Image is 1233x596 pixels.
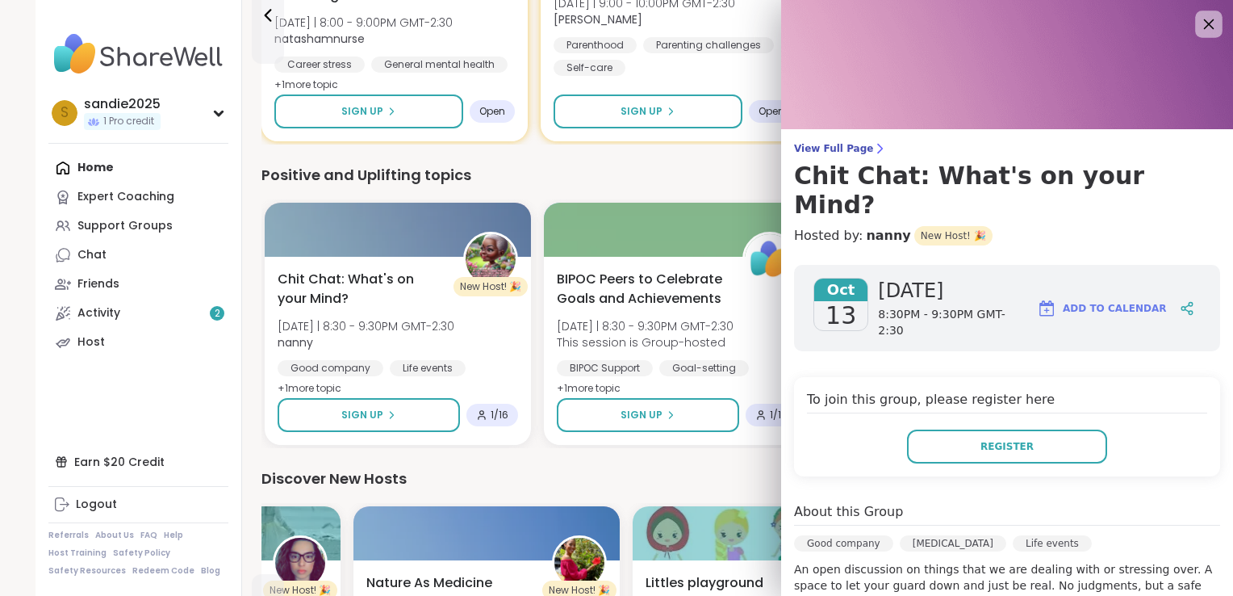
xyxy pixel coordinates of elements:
h4: About this Group [794,502,903,522]
button: Sign Up [554,94,742,128]
h3: Chit Chat: What's on your Mind? [794,162,1220,220]
img: nanny [466,234,516,284]
span: [DATE] [878,278,1030,304]
div: Host [77,334,105,350]
h4: Hosted by: [794,226,1220,246]
a: About Us [95,530,134,541]
a: FAQ [140,530,157,541]
div: Activity [77,305,120,321]
a: Expert Coaching [48,183,228,212]
img: WendyPalePetalBloom [275,538,325,588]
a: Activity2 [48,299,228,328]
span: Sign Up [621,408,662,422]
span: Oct [814,279,868,301]
img: RadiantlyElla [554,538,604,588]
div: Friends [77,276,119,292]
div: Support Groups [77,218,173,234]
div: New Host! 🎉 [453,277,528,296]
div: Life events [390,360,466,376]
a: Host [48,328,228,357]
div: Discover New Hosts [261,468,1178,490]
div: General mental health [371,57,508,73]
span: Sign Up [621,104,662,119]
div: Parenting challenges [643,37,774,53]
button: Add to Calendar [1030,289,1173,328]
span: Add to Calendar [1063,301,1166,316]
b: [PERSON_NAME] [554,11,642,27]
span: New Host! 🎉 [914,226,993,246]
span: Open [759,105,784,118]
div: Chat [77,247,107,263]
img: ShareWell Logomark [1037,299,1056,318]
span: 1 Pro credit [103,115,154,128]
div: Career stress [274,57,365,73]
a: Blog [201,565,220,577]
span: Littles playground [646,573,763,593]
button: Register [907,430,1107,464]
span: 1 / 16 [491,409,508,422]
span: 1 / 16 [770,409,788,422]
span: Chit Chat: What's on your Mind? [278,270,445,308]
img: ShareWell Nav Logo [48,26,228,82]
span: Sign Up [341,104,383,119]
div: Earn $20 Credit [48,447,228,476]
div: sandie2025 [84,95,161,113]
span: Open [479,105,505,118]
div: Good company [278,360,383,376]
span: BIPOC Peers to Celebrate Goals and Achievements [557,270,725,308]
a: View Full PageChit Chat: What's on your Mind? [794,142,1220,220]
span: [DATE] | 8:30 - 9:30PM GMT-2:30 [557,318,734,334]
span: s [61,103,69,124]
span: 13 [825,301,856,330]
span: Nature As Medicine [366,573,492,593]
b: natashamnurse [274,31,365,47]
div: Logout [76,497,117,513]
img: ShareWell [745,234,795,284]
div: Good company [794,535,893,552]
div: [MEDICAL_DATA] [900,535,1006,552]
button: Sign Up [274,94,463,128]
a: Friends [48,270,228,299]
a: nanny [866,226,910,246]
a: Referrals [48,530,89,541]
button: Sign Up [557,398,739,432]
button: Sign Up [278,398,460,432]
span: 8:30PM - 9:30PM GMT-2:30 [878,307,1030,338]
a: Redeem Code [132,565,194,577]
a: Help [164,530,183,541]
a: Chat [48,241,228,270]
span: [DATE] | 8:00 - 9:00PM GMT-2:30 [274,15,453,31]
a: Safety Resources [48,565,126,577]
div: Goal-setting [659,360,749,376]
span: This session is Group-hosted [557,334,734,350]
div: Self-care [554,60,625,76]
span: Sign Up [341,408,383,422]
span: View Full Page [794,142,1220,155]
a: Host Training [48,548,107,559]
div: Positive and Uplifting topics [261,164,1178,187]
div: Parenthood [554,37,637,53]
span: [DATE] | 8:30 - 9:30PM GMT-2:30 [278,318,454,334]
div: Expert Coaching [77,189,174,205]
b: nanny [278,334,313,350]
div: Life events [1013,535,1092,552]
span: Register [980,439,1034,454]
a: Logout [48,490,228,519]
div: BIPOC Support [557,360,653,376]
a: Safety Policy [113,548,170,559]
span: 2 [215,307,220,321]
a: Support Groups [48,212,228,241]
h4: To join this group, please register here [807,390,1207,413]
